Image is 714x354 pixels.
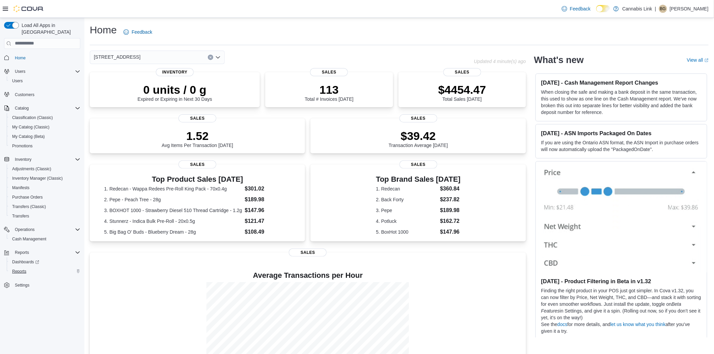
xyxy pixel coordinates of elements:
[12,104,80,112] span: Catalog
[310,68,348,76] span: Sales
[12,204,46,209] span: Transfers (Classic)
[705,58,709,62] svg: External link
[376,207,437,214] dt: 3. Pepe
[376,218,437,225] dt: 4. Potluck
[132,29,152,35] span: Feedback
[9,77,25,85] a: Users
[12,226,37,234] button: Operations
[94,53,140,61] span: [STREET_ADDRESS]
[9,193,80,201] span: Purchase Orders
[305,83,353,96] p: 113
[1,67,83,76] button: Users
[541,287,702,321] p: Finding the right product in your POS just got simpler. In Cova v1.32, you can now filter by Pric...
[12,90,80,99] span: Customers
[12,248,32,257] button: Reports
[245,206,291,214] dd: $147.96
[15,69,25,74] span: Users
[12,236,46,242] span: Cash Management
[376,196,437,203] dt: 2. Back Forty
[9,235,49,243] a: Cash Management
[12,54,28,62] a: Home
[305,83,353,102] div: Total # Invoices [DATE]
[9,142,35,150] a: Promotions
[9,174,65,182] a: Inventory Manager (Classic)
[7,113,83,122] button: Classification (Classic)
[9,114,80,122] span: Classification (Classic)
[12,185,29,190] span: Manifests
[541,321,702,334] p: See the for more details, and after you’ve given it a try.
[440,196,461,204] dd: $237.82
[12,67,28,76] button: Users
[95,271,521,279] h4: Average Transactions per Hour
[541,89,702,116] p: When closing the safe and making a bank deposit in the same transaction, this used to show as one...
[12,78,23,84] span: Users
[400,114,437,122] span: Sales
[15,106,29,111] span: Catalog
[9,212,32,220] a: Transfers
[104,229,242,235] dt: 5. Big Bag O' Buds - Blueberry Dream - 28g
[104,207,242,214] dt: 3. BOXHOT 1000 - Strawberry Diesel 510 Thread Cartridge - 1.2g
[1,90,83,99] button: Customers
[659,5,667,13] div: Blake Giesbrecht
[440,217,461,225] dd: $162.72
[12,176,63,181] span: Inventory Manager (Classic)
[9,77,80,85] span: Users
[655,5,656,13] p: |
[1,280,83,290] button: Settings
[12,91,37,99] a: Customers
[12,213,29,219] span: Transfers
[570,5,591,12] span: Feedback
[9,203,49,211] a: Transfers (Classic)
[1,53,83,63] button: Home
[104,175,291,183] h3: Top Product Sales [DATE]
[12,259,39,265] span: Dashboards
[1,248,83,257] button: Reports
[104,185,242,192] dt: 1. Redecan - Wappa Redees Pre-Roll King Pack - 70x0.4g
[7,234,83,244] button: Cash Management
[9,267,29,275] a: Reports
[389,129,448,143] p: $39.42
[541,278,702,285] h3: [DATE] - Product Filtering in Beta in v1.32
[12,143,33,149] span: Promotions
[12,155,34,164] button: Inventory
[9,193,46,201] a: Purchase Orders
[245,228,291,236] dd: $108.49
[12,134,45,139] span: My Catalog (Beta)
[7,122,83,132] button: My Catalog (Classic)
[19,22,80,35] span: Load All Apps in [GEOGRAPHIC_DATA]
[162,129,233,143] p: 1.52
[138,83,212,96] p: 0 units / 0 g
[438,83,486,102] div: Total Sales [DATE]
[687,57,709,63] a: View allExternal link
[376,175,461,183] h3: Top Brand Sales [DATE]
[162,129,233,148] div: Avg Items Per Transaction [DATE]
[7,211,83,221] button: Transfers
[534,55,584,65] h2: What's new
[376,229,437,235] dt: 5. BoxHot 1000
[7,174,83,183] button: Inventory Manager (Classic)
[15,227,35,232] span: Operations
[7,141,83,151] button: Promotions
[610,322,665,327] a: let us know what you think
[12,281,32,289] a: Settings
[15,55,26,61] span: Home
[12,195,43,200] span: Purchase Orders
[541,79,702,86] h3: [DATE] - Cash Management Report Changes
[156,68,194,76] span: Inventory
[245,196,291,204] dd: $189.98
[15,92,34,97] span: Customers
[12,124,50,130] span: My Catalog (Classic)
[9,123,52,131] a: My Catalog (Classic)
[178,114,216,122] span: Sales
[7,202,83,211] button: Transfers (Classic)
[13,5,44,12] img: Cova
[9,132,80,141] span: My Catalog (Beta)
[670,5,709,13] p: [PERSON_NAME]
[12,54,80,62] span: Home
[138,83,212,102] div: Expired or Expiring in Next 30 Days
[1,104,83,113] button: Catalog
[9,267,80,275] span: Reports
[104,218,242,225] dt: 4. Stunnerz - Indica Bulk Pre-Roll - 20x0.5g
[9,212,80,220] span: Transfers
